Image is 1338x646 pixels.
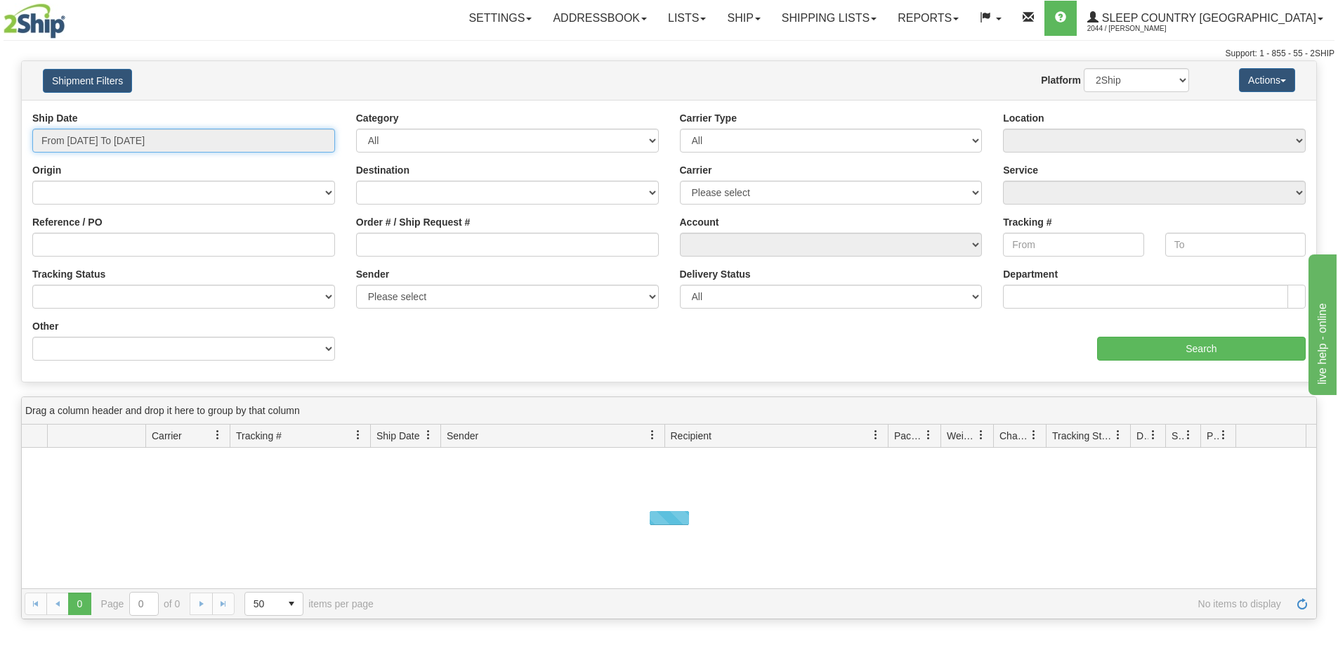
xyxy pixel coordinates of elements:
[206,423,230,447] a: Carrier filter column settings
[969,423,993,447] a: Weight filter column settings
[641,423,664,447] a: Sender filter column settings
[1003,163,1038,177] label: Service
[1077,1,1334,36] a: Sleep Country [GEOGRAPHIC_DATA] 2044 / [PERSON_NAME]
[1141,423,1165,447] a: Delivery Status filter column settings
[356,215,471,229] label: Order # / Ship Request #
[1087,22,1193,36] span: 2044 / [PERSON_NAME]
[32,319,58,333] label: Other
[376,429,419,443] span: Ship Date
[716,1,770,36] a: Ship
[917,423,940,447] a: Packages filter column settings
[864,423,888,447] a: Recipient filter column settings
[244,592,374,616] span: items per page
[356,163,409,177] label: Destination
[22,397,1316,425] div: grid grouping header
[4,4,65,39] img: logo2044.jpg
[887,1,969,36] a: Reports
[1207,429,1219,443] span: Pickup Status
[32,215,103,229] label: Reference / PO
[32,111,78,125] label: Ship Date
[542,1,657,36] a: Addressbook
[11,8,130,25] div: live help - online
[657,1,716,36] a: Lists
[356,267,389,281] label: Sender
[1136,429,1148,443] span: Delivery Status
[1239,68,1295,92] button: Actions
[947,429,976,443] span: Weight
[32,163,61,177] label: Origin
[1165,233,1306,257] input: To
[458,1,542,36] a: Settings
[1176,423,1200,447] a: Shipment Issues filter column settings
[244,592,303,616] span: Page sizes drop down
[68,593,91,615] span: Page 0
[236,429,282,443] span: Tracking #
[1003,267,1058,281] label: Department
[356,111,399,125] label: Category
[447,429,478,443] span: Sender
[680,111,737,125] label: Carrier Type
[4,48,1334,60] div: Support: 1 - 855 - 55 - 2SHIP
[417,423,440,447] a: Ship Date filter column settings
[1172,429,1183,443] span: Shipment Issues
[1291,593,1313,615] a: Refresh
[1003,111,1044,125] label: Location
[680,267,751,281] label: Delivery Status
[1098,12,1316,24] span: Sleep Country [GEOGRAPHIC_DATA]
[771,1,887,36] a: Shipping lists
[1106,423,1130,447] a: Tracking Status filter column settings
[671,429,711,443] span: Recipient
[152,429,182,443] span: Carrier
[1306,251,1337,394] iframe: chat widget
[393,598,1281,609] span: No items to display
[43,69,132,93] button: Shipment Filters
[1003,215,1051,229] label: Tracking #
[1097,337,1306,361] input: Search
[1212,423,1235,447] a: Pickup Status filter column settings
[1003,233,1143,257] input: From
[280,593,303,615] span: select
[680,163,712,177] label: Carrier
[1041,73,1081,87] label: Platform
[680,215,719,229] label: Account
[101,592,181,616] span: Page of 0
[346,423,370,447] a: Tracking # filter column settings
[32,267,105,281] label: Tracking Status
[999,429,1029,443] span: Charge
[1022,423,1046,447] a: Charge filter column settings
[254,597,272,611] span: 50
[894,429,924,443] span: Packages
[1052,429,1113,443] span: Tracking Status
